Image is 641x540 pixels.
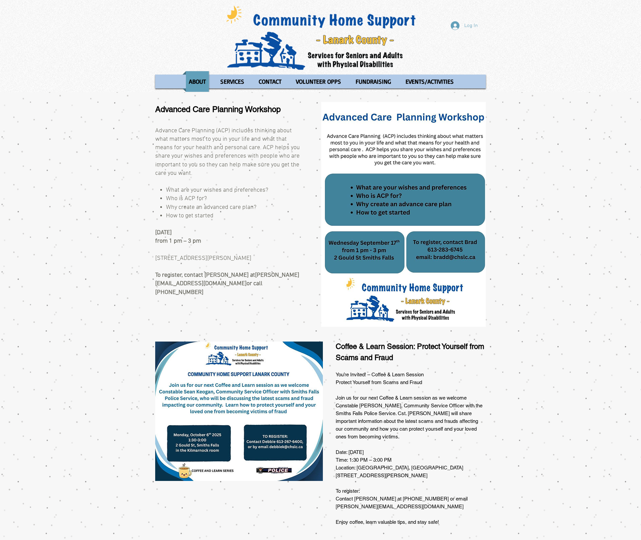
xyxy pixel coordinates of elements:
[166,204,256,211] span: Why create an advanced care plan?
[155,105,281,114] span: Advanced Care Planning Workshop
[353,71,394,92] p: FUNDRAISING
[155,342,323,481] img: lunchandlearn_october2025.jpg
[155,272,299,296] span: To register, contact [PERSON_NAME] at or call [PHONE_NUMBER]
[321,102,486,327] img: Advanced-Care-Planning-seminar.png
[155,255,251,262] span: [STREET_ADDRESS][PERSON_NAME]
[402,71,457,92] p: EVENTS/ACTIVITIES
[252,71,288,92] a: CONTACT
[186,71,209,92] p: ABOUT
[289,71,347,92] a: VOLUNTEER OPPS
[217,71,247,92] p: SERVICES
[166,212,214,219] span: How to get started ​
[183,71,212,92] a: ABOUT
[155,71,486,92] nav: Site
[336,342,484,362] span: Coffee & Learn Session: Protect Yourself from Scams and Fraud
[214,71,251,92] a: SERVICES
[155,229,201,245] span: [DATE] from 1 pm – 3 pm
[155,127,300,177] span: Advance Care Planning (ACP) includes thinking about what matters most to you in your life and wha...
[336,372,482,525] span: You’re Invited! – Coffee & Learn Session Protect Yourself from Scams and Fraud Join us for our ne...
[462,22,480,29] span: Log In
[446,19,482,32] button: Log In
[166,187,268,194] span: What are your wishes and preferences?
[349,71,397,92] a: FUNDRAISING
[293,71,344,92] p: VOLUNTEER OPPS
[256,71,284,92] p: CONTACT
[166,195,207,202] span: Who is ACP for?
[399,71,460,92] a: EVENTS/ACTIVITIES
